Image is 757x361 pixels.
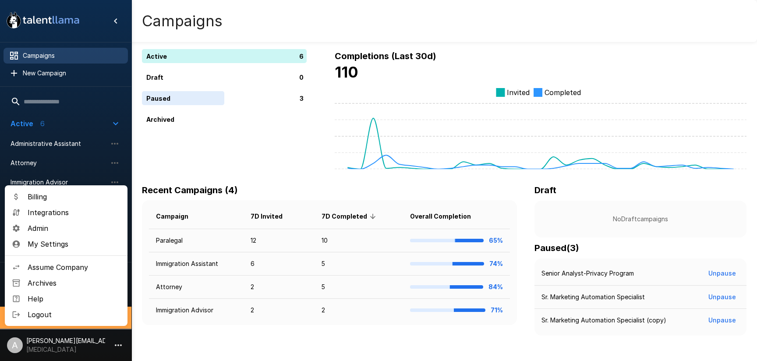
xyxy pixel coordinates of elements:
[28,207,120,218] span: Integrations
[28,309,120,320] span: Logout
[28,262,120,273] span: Assume Company
[28,294,120,304] span: Help
[28,223,120,234] span: Admin
[28,239,120,249] span: My Settings
[28,278,120,288] span: Archives
[28,191,120,202] span: Billing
